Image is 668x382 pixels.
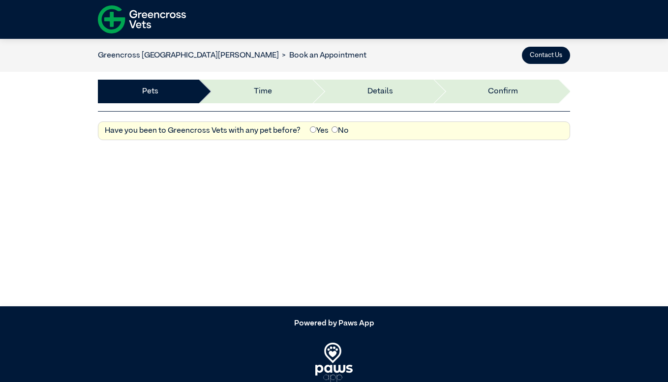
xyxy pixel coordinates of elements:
[310,125,329,137] label: Yes
[279,50,366,61] li: Book an Appointment
[315,343,353,382] img: PawsApp
[98,50,366,61] nav: breadcrumb
[522,47,570,64] button: Contact Us
[142,86,158,97] a: Pets
[310,126,316,133] input: Yes
[98,2,186,36] img: f-logo
[98,52,279,59] a: Greencross [GEOGRAPHIC_DATA][PERSON_NAME]
[332,125,349,137] label: No
[332,126,338,133] input: No
[105,125,301,137] label: Have you been to Greencross Vets with any pet before?
[98,319,570,328] h5: Powered by Paws App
